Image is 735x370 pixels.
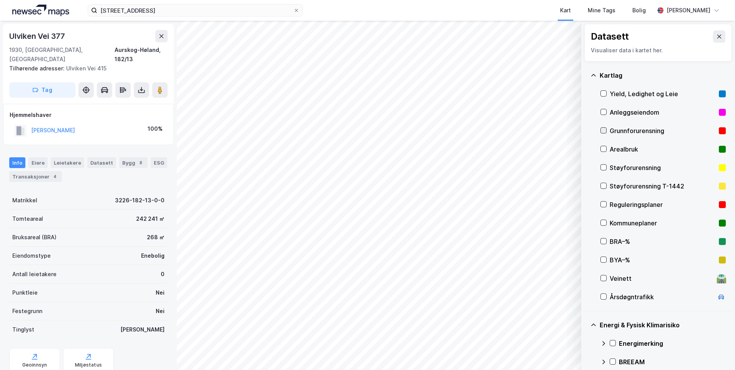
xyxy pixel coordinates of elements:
span: Tilhørende adresser: [9,65,66,72]
div: Miljøstatus [75,362,102,368]
div: Bruksareal (BRA) [12,233,57,242]
div: Ulviken Vei 415 [9,64,161,73]
div: Yield, Ledighet og Leie [610,89,716,98]
div: Tomteareal [12,214,43,223]
div: Tinglyst [12,325,34,334]
div: Kommuneplaner [610,218,716,228]
div: Kart [560,6,571,15]
div: 268 ㎡ [147,233,165,242]
div: Støyforurensning [610,163,716,172]
div: Energimerking [619,339,726,348]
div: Transaksjoner [9,171,62,182]
div: Eiendomstype [12,251,51,260]
div: [PERSON_NAME] [667,6,710,15]
div: 3226-182-13-0-0 [115,196,165,205]
div: Ulviken Vei 377 [9,30,67,42]
div: Arealbruk [610,145,716,154]
div: 1930, [GEOGRAPHIC_DATA], [GEOGRAPHIC_DATA] [9,45,115,64]
div: BRA–% [610,237,716,246]
div: BREEAM [619,357,726,367]
div: 242 241 ㎡ [136,214,165,223]
div: Bygg [119,157,148,168]
div: Punktleie [12,288,38,297]
div: Anleggseiendom [610,108,716,117]
div: Enebolig [141,251,165,260]
div: Kartlag [600,71,726,80]
div: 100% [148,124,163,133]
img: logo.a4113a55bc3d86da70a041830d287a7e.svg [12,5,69,16]
div: Mine Tags [588,6,615,15]
div: Leietakere [51,157,84,168]
div: 8 [137,159,145,167]
div: Eiere [28,157,48,168]
div: Datasett [591,30,629,43]
div: Festegrunn [12,307,42,316]
div: Energi & Fysisk Klimarisiko [600,320,726,330]
div: Reguleringsplaner [610,200,716,209]
input: Søk på adresse, matrikkel, gårdeiere, leietakere eller personer [97,5,293,16]
div: Matrikkel [12,196,37,205]
div: Årsdøgntrafikk [610,292,713,302]
div: [PERSON_NAME] [120,325,165,334]
button: Tag [9,82,75,98]
div: Nei [156,307,165,316]
div: Aurskog-Høland, 182/13 [115,45,168,64]
div: Antall leietakere [12,270,57,279]
div: Grunnforurensning [610,126,716,135]
div: Hjemmelshaver [10,110,167,120]
div: Veinett [610,274,713,283]
div: BYA–% [610,255,716,265]
div: Geoinnsyn [22,362,47,368]
div: 🛣️ [716,273,727,283]
div: Info [9,157,25,168]
div: Bolig [632,6,646,15]
div: 4 [51,173,59,180]
div: 0 [161,270,165,279]
div: Støyforurensning T-1442 [610,182,716,191]
div: Visualiser data i kartet her. [591,46,725,55]
div: Nei [156,288,165,297]
div: ESG [151,157,167,168]
div: Datasett [87,157,116,168]
iframe: Chat Widget [697,333,735,370]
